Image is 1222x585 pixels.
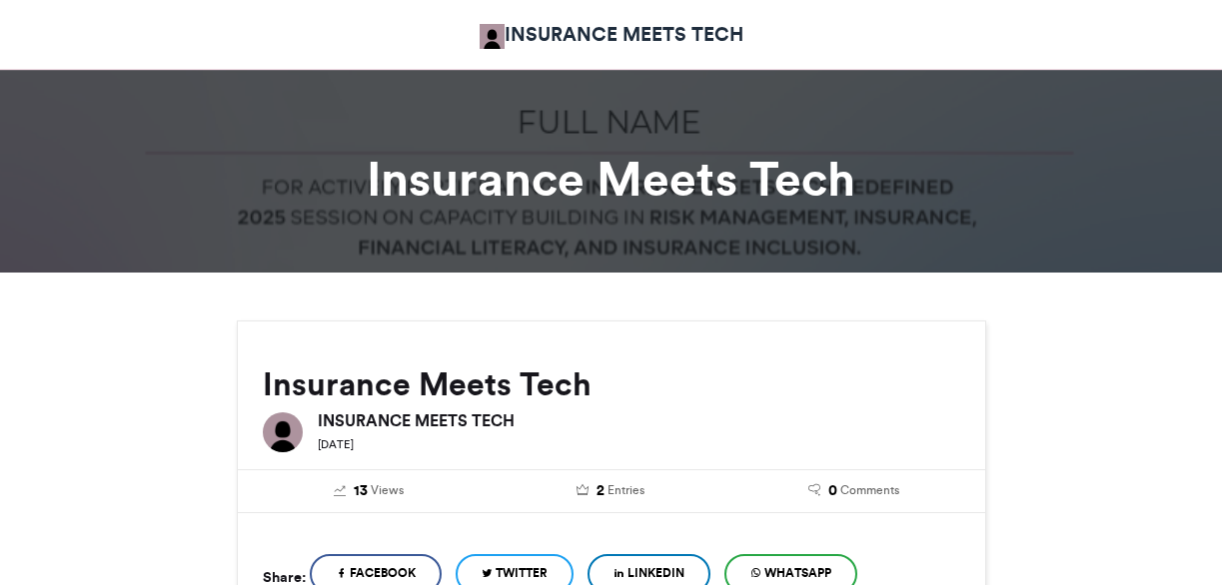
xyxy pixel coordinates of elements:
[480,24,505,49] img: IMT Africa
[350,564,416,582] span: Facebook
[263,412,303,452] img: INSURANCE MEETS TECH
[480,20,743,49] a: INSURANCE MEETS TECH
[263,366,960,402] h2: Insurance Meets Tech
[505,480,717,502] a: 2 Entries
[354,480,368,502] span: 13
[57,155,1166,203] h1: Insurance Meets Tech
[371,481,404,499] span: Views
[496,564,548,582] span: Twitter
[764,564,831,582] span: WhatsApp
[318,412,960,428] h6: INSURANCE MEETS TECH
[627,564,684,582] span: LinkedIn
[840,481,899,499] span: Comments
[747,480,960,502] a: 0 Comments
[608,481,644,499] span: Entries
[597,480,605,502] span: 2
[828,480,837,502] span: 0
[318,437,354,451] small: [DATE]
[263,480,476,502] a: 13 Views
